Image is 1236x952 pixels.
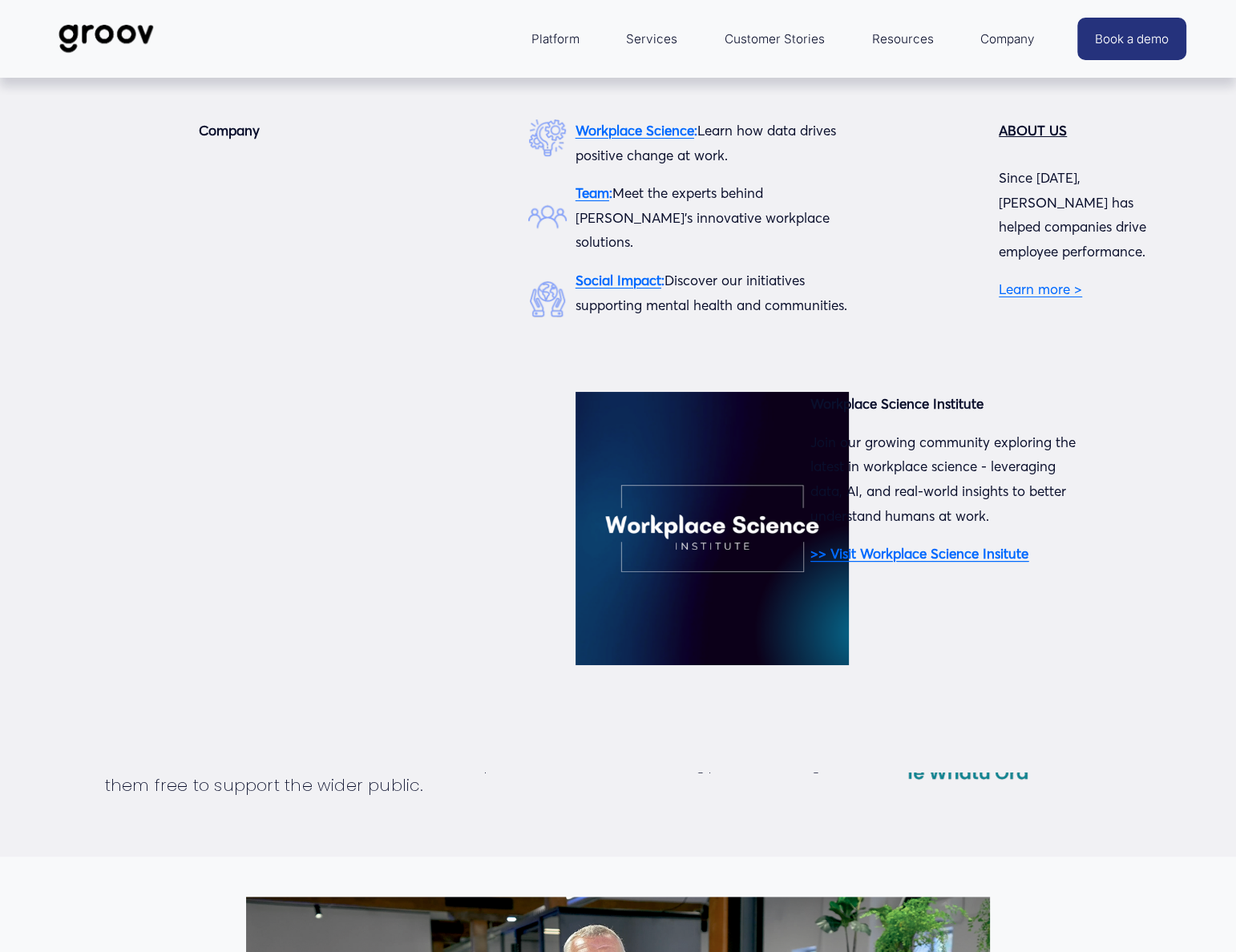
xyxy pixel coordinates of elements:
[980,28,1035,50] span: Company
[999,166,1178,264] p: Since [DATE], [PERSON_NAME] has helped companies drive employee performance.
[523,20,588,58] a: folder dropdown
[609,184,612,201] strong: :
[576,122,694,139] a: Workplace Science
[810,430,1084,528] p: Join our growing community exploring the latest in workplace science - leveraging data, AI, and r...
[576,268,849,317] p: Discover our initiatives supporting mental health and communities.
[576,184,609,201] a: Team
[661,272,664,288] strong: :
[576,119,849,167] p: Learn how data drives positive change at work.
[576,272,661,288] a: Social Impact
[871,28,933,50] span: Resources
[531,28,580,50] span: Platform
[863,20,941,58] a: folder dropdown
[999,122,1067,139] strong: ABOUT US
[694,122,697,139] strong: :
[972,20,1043,58] a: folder dropdown
[717,20,833,58] a: Customer Stories
[199,122,260,139] strong: Company
[618,20,685,58] a: Services
[810,395,984,412] strong: Workplace Science Institute
[1077,18,1186,60] a: Book a demo
[576,181,849,255] p: Meet the experts behind [PERSON_NAME]'s innovative workplace solutions.
[999,280,1082,297] a: Learn more >
[810,545,1028,562] a: >> Visit Workplace Science Insitute
[50,12,163,65] img: Groov | Workplace Science Platform | Unlock Performance | Drive Results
